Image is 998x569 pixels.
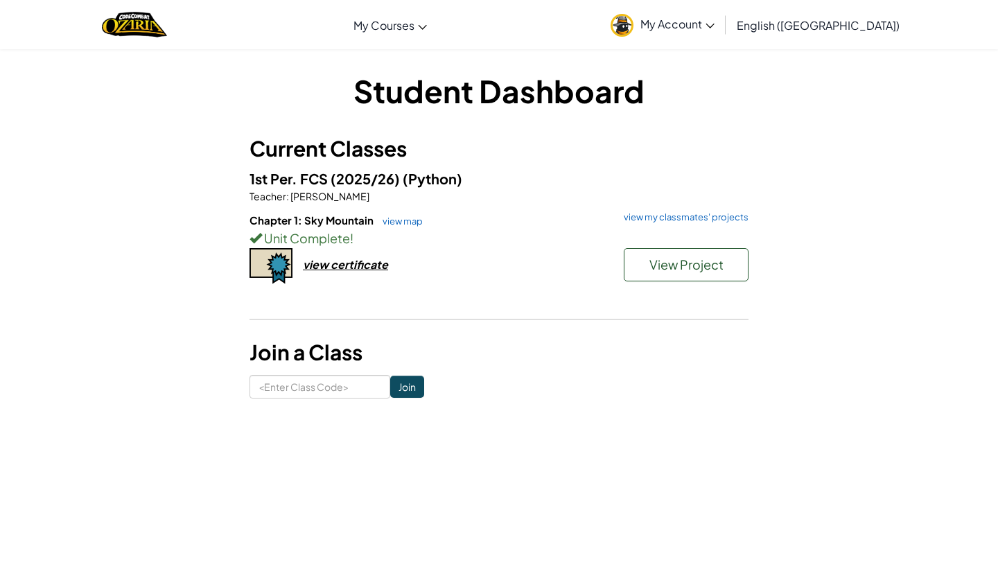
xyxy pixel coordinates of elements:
[249,69,748,112] h1: Student Dashboard
[640,17,715,31] span: My Account
[376,216,423,227] a: view map
[289,190,369,202] span: [PERSON_NAME]
[347,6,434,44] a: My Courses
[403,170,462,187] span: (Python)
[624,248,748,281] button: View Project
[730,6,907,44] a: English ([GEOGRAPHIC_DATA])
[262,230,350,246] span: Unit Complete
[737,18,900,33] span: English ([GEOGRAPHIC_DATA])
[303,257,388,272] div: view certificate
[390,376,424,398] input: Join
[249,337,748,368] h3: Join a Class
[617,213,748,222] a: view my classmates' projects
[353,18,414,33] span: My Courses
[604,3,721,46] a: My Account
[249,213,376,227] span: Chapter 1: Sky Mountain
[102,10,166,39] img: Home
[249,170,403,187] span: 1st Per. FCS (2025/26)
[102,10,166,39] a: Ozaria by CodeCombat logo
[611,14,633,37] img: avatar
[249,375,390,399] input: <Enter Class Code>
[350,230,353,246] span: !
[649,256,724,272] span: View Project
[286,190,289,202] span: :
[249,257,388,272] a: view certificate
[249,248,292,284] img: certificate-icon.png
[249,190,286,202] span: Teacher
[249,133,748,164] h3: Current Classes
